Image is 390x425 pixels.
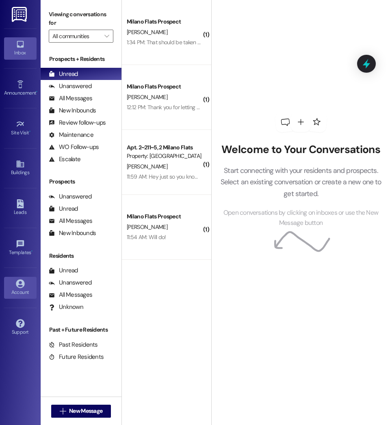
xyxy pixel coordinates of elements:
div: All Messages [49,94,92,103]
input: All communities [52,30,100,43]
div: All Messages [49,217,92,225]
div: 1:34 PM: That should be taken care of on my end! [127,39,242,46]
div: Unread [49,205,78,213]
div: Unanswered [49,82,92,91]
a: Leads [4,197,37,219]
div: 12:12 PM: Thank you for letting me know. :) [127,104,223,111]
div: New Inbounds [49,229,96,237]
button: New Message [51,405,111,418]
div: 11:54 AM: Will do! [127,233,166,241]
div: Milano Flats Prospect [127,212,202,221]
div: Milano Flats Prospect [127,17,202,26]
a: Account [4,277,37,299]
span: [PERSON_NAME] [127,28,167,36]
i:  [60,408,66,414]
div: Past Residents [49,341,98,349]
p: Start connecting with your residents and prospects. Select an existing conversation or create a n... [217,165,384,199]
div: Prospects [41,177,121,186]
div: Review follow-ups [49,119,106,127]
div: Escalate [49,155,80,164]
div: 11:59 AM: Hey just so you know I payed the 150 [DATE] [127,173,253,180]
div: Apt. 2~211~5, 2 Milano Flats [127,143,202,152]
div: Maintenance [49,131,93,139]
div: Unread [49,266,78,275]
div: Past + Future Residents [41,326,121,334]
span: New Message [69,407,102,415]
label: Viewing conversations for [49,8,113,30]
div: All Messages [49,291,92,299]
span: • [31,248,32,254]
a: Site Visit • [4,117,37,139]
div: Unread [49,70,78,78]
span: [PERSON_NAME] [127,223,167,231]
div: Residents [41,252,121,260]
div: Future Residents [49,353,104,361]
div: New Inbounds [49,106,96,115]
div: Prospects + Residents [41,55,121,63]
span: • [36,89,37,95]
a: Templates • [4,237,37,259]
span: [PERSON_NAME] [127,163,167,170]
span: [PERSON_NAME] [127,93,167,101]
span: Open conversations by clicking on inboxes or use the New Message button [217,208,384,228]
a: Support [4,317,37,339]
div: WO Follow-ups [49,143,99,151]
div: Unanswered [49,278,92,287]
i:  [104,33,109,39]
a: Buildings [4,157,37,179]
a: Inbox [4,37,37,59]
span: • [29,129,30,134]
div: Unknown [49,303,83,311]
img: ResiDesk Logo [12,7,28,22]
div: Property: [GEOGRAPHIC_DATA] Flats [127,152,202,160]
div: Milano Flats Prospect [127,82,202,91]
div: Unanswered [49,192,92,201]
h2: Welcome to Your Conversations [217,143,384,156]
